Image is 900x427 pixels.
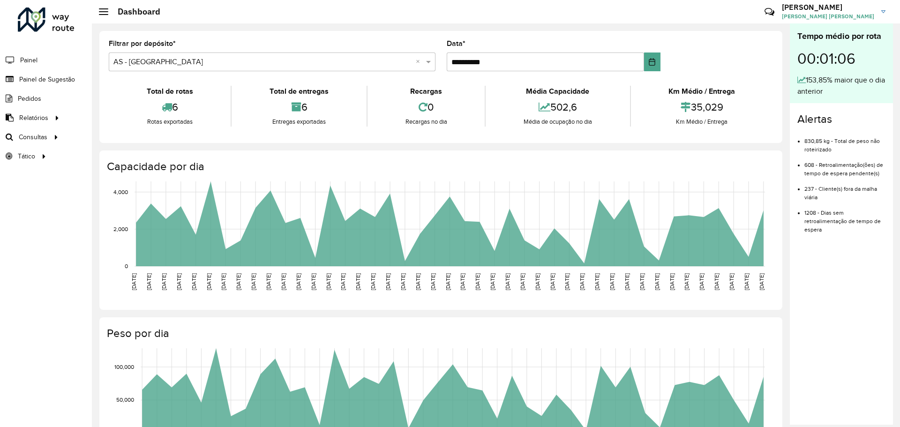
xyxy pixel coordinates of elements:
[782,3,874,12] h3: [PERSON_NAME]
[797,30,885,43] div: Tempo médio por rota
[416,56,424,67] span: Clear all
[295,273,301,290] text: [DATE]
[633,86,771,97] div: Km Médio / Entrega
[415,273,421,290] text: [DATE]
[370,86,482,97] div: Recargas
[743,273,750,290] text: [DATE]
[113,189,128,195] text: 4,000
[111,97,228,117] div: 6
[108,7,160,17] h2: Dashboard
[488,86,627,97] div: Média Capacidade
[804,154,885,178] li: 608 - Retroalimentação(ões) de tempo de espera pendente(s)
[488,97,627,117] div: 502,6
[459,273,465,290] text: [DATE]
[534,273,540,290] text: [DATE]
[447,38,465,49] label: Data
[728,273,735,290] text: [DATE]
[594,273,600,290] text: [DATE]
[19,113,48,123] span: Relatórios
[340,273,346,290] text: [DATE]
[111,86,228,97] div: Total de rotas
[654,273,660,290] text: [DATE]
[633,97,771,117] div: 35,029
[400,273,406,290] text: [DATE]
[234,117,364,127] div: Entregas exportadas
[370,117,482,127] div: Recargas no dia
[107,327,773,340] h4: Peso por dia
[633,117,771,127] div: Km Médio / Entrega
[430,273,436,290] text: [DATE]
[161,273,167,290] text: [DATE]
[669,273,675,290] text: [DATE]
[519,273,525,290] text: [DATE]
[20,55,37,65] span: Painel
[488,117,627,127] div: Média de ocupação no dia
[191,273,197,290] text: [DATE]
[220,273,226,290] text: [DATE]
[265,273,271,290] text: [DATE]
[804,178,885,202] li: 237 - Cliente(s) fora da malha viária
[758,273,765,290] text: [DATE]
[474,273,480,290] text: [DATE]
[114,364,134,370] text: 100,000
[19,132,47,142] span: Consultas
[579,273,585,290] text: [DATE]
[109,38,176,49] label: Filtrar por depósito
[804,202,885,234] li: 1208 - Dias sem retroalimentação de tempo de espera
[504,273,510,290] text: [DATE]
[116,397,134,403] text: 50,000
[176,273,182,290] text: [DATE]
[713,273,720,290] text: [DATE]
[804,130,885,154] li: 830,85 kg - Total de peso não roteirizado
[310,273,316,290] text: [DATE]
[18,151,35,161] span: Tático
[624,273,630,290] text: [DATE]
[370,273,376,290] text: [DATE]
[325,273,331,290] text: [DATE]
[250,273,256,290] text: [DATE]
[234,86,364,97] div: Total de entregas
[235,273,241,290] text: [DATE]
[355,273,361,290] text: [DATE]
[797,75,885,97] div: 153,85% maior que o dia anterior
[206,273,212,290] text: [DATE]
[370,97,482,117] div: 0
[19,75,75,84] span: Painel de Sugestão
[797,112,885,126] h4: Alertas
[489,273,495,290] text: [DATE]
[113,226,128,232] text: 2,000
[698,273,705,290] text: [DATE]
[609,273,615,290] text: [DATE]
[146,273,152,290] text: [DATE]
[385,273,391,290] text: [DATE]
[445,273,451,290] text: [DATE]
[111,117,228,127] div: Rotas exportadas
[549,273,555,290] text: [DATE]
[280,273,286,290] text: [DATE]
[125,263,128,269] text: 0
[797,43,885,75] div: 00:01:06
[234,97,364,117] div: 6
[18,94,41,104] span: Pedidos
[564,273,570,290] text: [DATE]
[639,273,645,290] text: [DATE]
[107,160,773,173] h4: Capacidade por dia
[131,273,137,290] text: [DATE]
[782,12,874,21] span: [PERSON_NAME] [PERSON_NAME]
[759,2,780,22] a: Contato Rápido
[644,52,660,71] button: Choose Date
[683,273,690,290] text: [DATE]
